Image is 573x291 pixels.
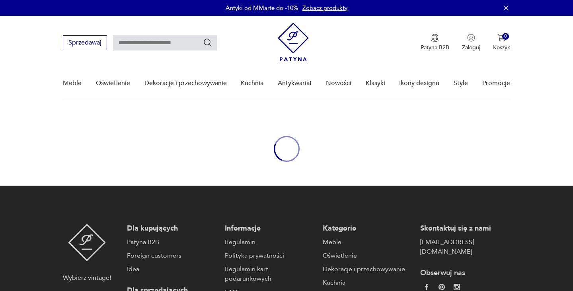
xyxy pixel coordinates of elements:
a: Style [454,68,468,99]
a: Sprzedawaj [63,41,107,46]
a: Regulamin kart podarunkowych [225,264,315,283]
a: Idea [127,264,217,274]
a: Klasyki [366,68,385,99]
button: Patyna B2B [421,34,449,51]
p: Kategorie [323,224,413,233]
img: 37d27d81a828e637adc9f9cb2e3d3a8a.webp [439,284,445,290]
img: da9060093f698e4c3cedc1453eec5031.webp [423,284,430,290]
p: Informacje [225,224,315,233]
p: Skontaktuj się z nami [420,224,510,233]
div: 0 [502,33,509,40]
a: Ikony designu [399,68,439,99]
a: Dekoracje i przechowywanie [144,68,227,99]
a: Oświetlenie [323,251,413,260]
a: Meble [323,237,413,247]
a: Antykwariat [278,68,312,99]
button: Sprzedawaj [63,35,107,50]
button: 0Koszyk [493,34,510,51]
a: Nowości [326,68,351,99]
a: Kuchnia [241,68,263,99]
img: c2fd9cf7f39615d9d6839a72ae8e59e5.webp [454,284,460,290]
a: Zobacz produkty [302,4,347,12]
p: Wybierz vintage! [63,273,111,283]
a: Foreign customers [127,251,217,260]
button: Szukaj [203,38,212,47]
p: Obserwuj nas [420,268,510,278]
img: Patyna - sklep z meblami i dekoracjami vintage [68,224,106,261]
img: Ikona medalu [431,34,439,43]
p: Koszyk [493,44,510,51]
img: Patyna - sklep z meblami i dekoracjami vintage [278,23,309,61]
a: Ikona medaluPatyna B2B [421,34,449,51]
img: Ikona koszyka [497,34,505,42]
a: Promocje [482,68,510,99]
a: Patyna B2B [127,237,217,247]
p: Dla kupujących [127,224,217,233]
a: [EMAIL_ADDRESS][DOMAIN_NAME] [420,237,510,256]
a: Meble [63,68,82,99]
p: Antyki od MMarte do -10% [226,4,298,12]
a: Regulamin [225,237,315,247]
a: Polityka prywatności [225,251,315,260]
p: Patyna B2B [421,44,449,51]
button: Zaloguj [462,34,480,51]
a: Kuchnia [323,278,413,287]
a: Dekoracje i przechowywanie [323,264,413,274]
a: Oświetlenie [96,68,130,99]
img: Ikonka użytkownika [467,34,475,42]
p: Zaloguj [462,44,480,51]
